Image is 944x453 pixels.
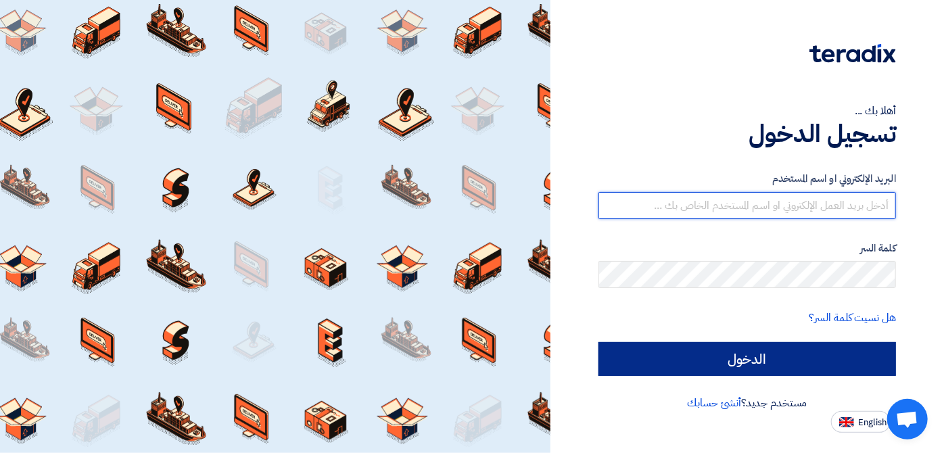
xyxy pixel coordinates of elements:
[598,342,896,376] input: الدخول
[809,310,896,326] a: هل نسيت كلمة السر؟
[598,241,896,256] label: كلمة السر
[598,171,896,187] label: البريد الإلكتروني او اسم المستخدم
[809,44,896,63] img: Teradix logo
[887,399,928,439] div: Open chat
[688,395,741,411] a: أنشئ حسابك
[598,103,896,119] div: أهلا بك ...
[598,192,896,219] input: أدخل بريد العمل الإلكتروني او اسم المستخدم الخاص بك ...
[598,395,896,411] div: مستخدم جديد؟
[831,411,891,433] button: English
[598,119,896,149] h1: تسجيل الدخول
[858,418,887,427] span: English
[839,417,854,427] img: en-US.png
